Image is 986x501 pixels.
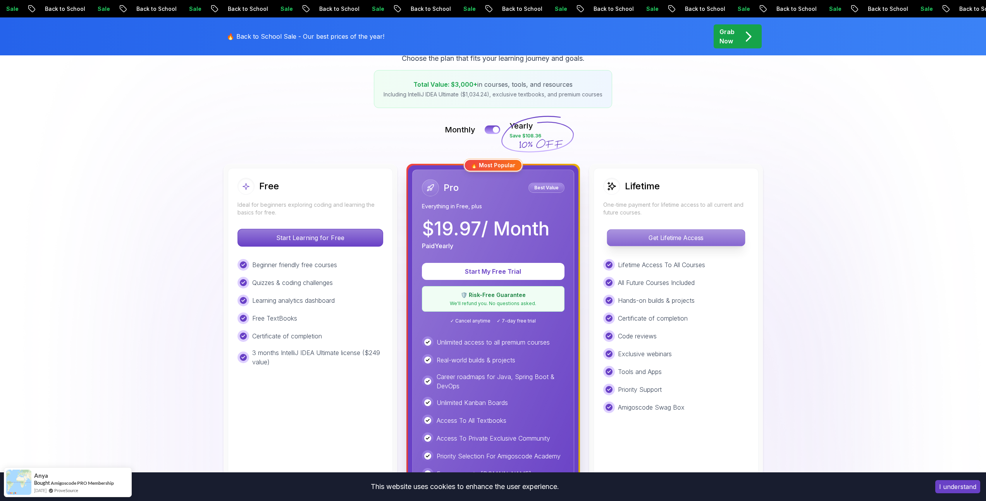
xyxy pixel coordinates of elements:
[909,5,933,13] p: Sale
[237,229,383,247] button: Start Learning for Free
[6,478,924,495] div: This website uses cookies to enhance the user experience.
[603,234,749,242] a: Get Lifetime Access
[402,53,585,64] p: Choose the plan that fits your learning journey and goals.
[618,349,672,359] p: Exclusive webinars
[422,220,549,238] p: $ 19.97 / Month
[237,201,383,216] p: Ideal for beginners exploring coding and learning the basics for free.
[497,318,536,324] span: ✓ 7-day free trial
[34,487,46,494] span: [DATE]
[177,5,202,13] p: Sale
[124,5,177,13] p: Back to School
[422,263,564,280] button: Start My Free Trial
[268,5,293,13] p: Sale
[252,314,297,323] p: Free TextBooks
[54,487,78,494] a: ProveSource
[673,5,726,13] p: Back to School
[607,230,745,246] p: Get Lifetime Access
[437,451,561,461] p: Priority Selection For Amigoscode Academy
[444,182,459,194] h2: Pro
[252,348,383,367] p: 3 months IntelliJ IDEA Ultimate license ($249 value)
[252,278,333,287] p: Quizzes & coding challenges
[543,5,568,13] p: Sale
[437,434,550,443] p: Access To Private Exclusive Community
[618,385,662,394] p: Priority Support
[817,5,842,13] p: Sale
[437,355,515,365] p: Real-world builds & projects
[51,480,114,486] a: Amigoscode PRO Membership
[437,416,506,425] p: Access To All Textbooks
[422,268,564,275] a: Start My Free Trial
[437,338,550,347] p: Unlimited access to all premium courses
[427,300,559,307] p: We'll refund you. No questions asked.
[607,229,745,246] button: Get Lifetime Access
[422,202,564,210] p: Everything in Free, plus
[603,201,749,216] p: One-time payment for lifetime access to all current and future courses.
[618,260,705,269] p: Lifetime Access To All Courses
[216,5,268,13] p: Back to School
[399,5,451,13] p: Back to School
[259,180,279,192] h2: Free
[33,5,86,13] p: Back to School
[227,32,384,41] p: 🔥 Back to School Sale - Our best prices of the year!
[252,331,322,341] p: Certificate of completion
[427,291,559,299] p: 🛡️ Risk-Free Guarantee
[618,367,662,376] p: Tools and Apps
[6,470,31,495] img: provesource social proof notification image
[384,91,602,98] p: Including IntelliJ IDEA Ultimate ($1,034.24), exclusive textbooks, and premium courses
[238,229,383,246] p: Start Learning for Free
[360,5,385,13] p: Sale
[634,5,659,13] p: Sale
[437,469,531,479] p: Free access to [DOMAIN_NAME]
[582,5,634,13] p: Back to School
[764,5,817,13] p: Back to School
[618,278,695,287] p: All Future Courses Included
[618,331,657,341] p: Code reviews
[437,372,564,391] p: Career roadmaps for Java, Spring Boot & DevOps
[451,5,476,13] p: Sale
[450,318,490,324] span: ✓ Cancel anytime
[935,480,980,493] button: Accept cookies
[856,5,909,13] p: Back to School
[445,124,475,135] p: Monthly
[252,296,335,305] p: Learning analytics dashboard
[384,80,602,89] p: in courses, tools, and resources
[618,296,695,305] p: Hands-on builds & projects
[618,403,685,412] p: Amigoscode Swag Box
[413,81,477,88] span: Total Value: $3,000+
[719,27,735,46] p: Grab Now
[431,267,555,276] p: Start My Free Trial
[437,398,508,407] p: Unlimited Kanban Boards
[252,260,337,269] p: Beginner friendly free courses
[307,5,360,13] p: Back to School
[530,184,563,192] p: Best Value
[86,5,110,13] p: Sale
[625,180,660,192] h2: Lifetime
[422,241,453,250] p: Paid Yearly
[237,234,383,242] a: Start Learning for Free
[34,480,50,486] span: Bought
[490,5,543,13] p: Back to School
[618,314,688,323] p: Certificate of completion
[726,5,750,13] p: Sale
[34,472,48,479] span: Anya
